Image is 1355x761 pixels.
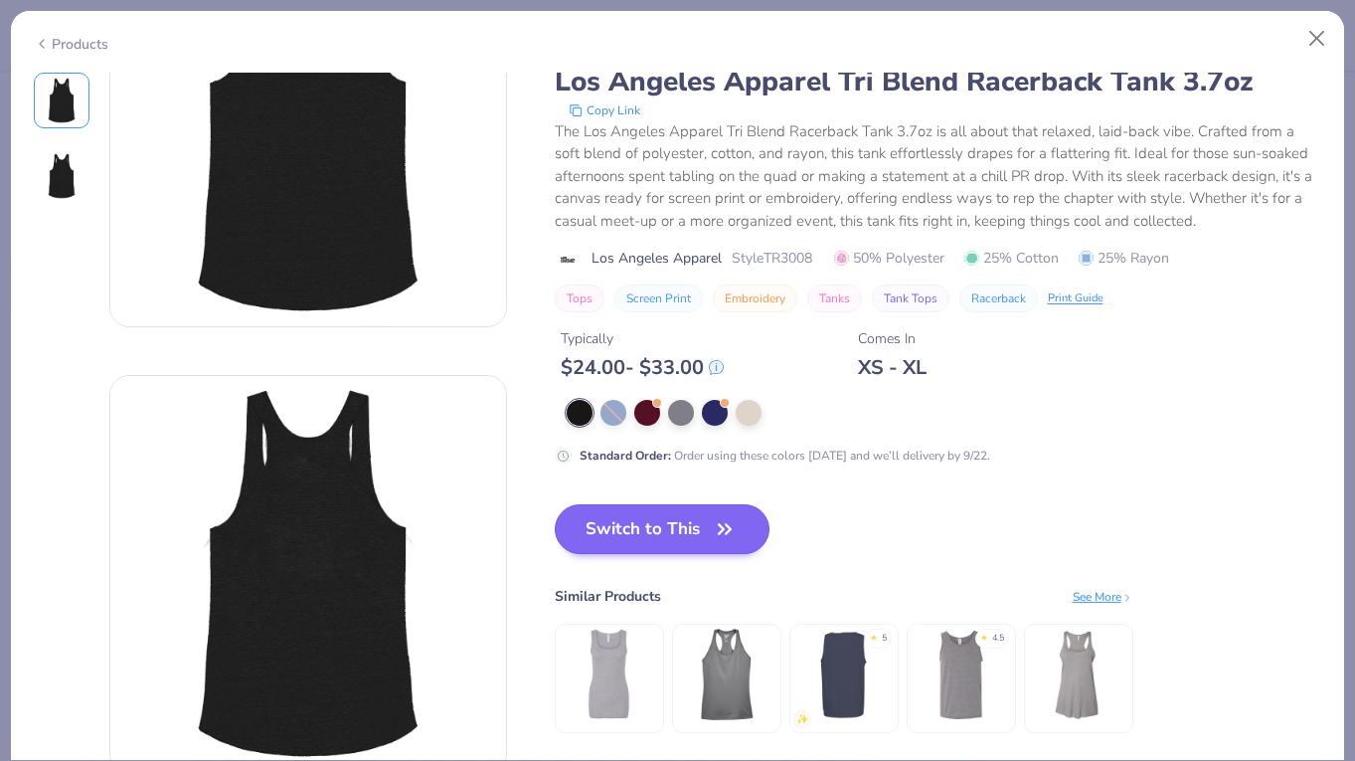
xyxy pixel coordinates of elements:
div: Comes In [858,328,927,349]
img: Gildan Adult Heavy Cotton 5.3 Oz. Tank [914,627,1008,721]
img: newest.gif [796,713,808,725]
div: See More [1073,587,1133,605]
span: Style TR3008 [732,248,812,269]
div: Typically [561,328,724,349]
button: Racerback [959,285,1038,312]
button: Switch to This [555,504,770,554]
img: Team 365 Ladies' Zone Performance Racerback Tank [679,627,773,721]
div: Products [34,34,108,55]
button: Close [1298,20,1336,58]
img: Bella + Canvas Ladies' Micro Ribbed Tank [562,627,656,721]
button: Screen Print [614,285,703,312]
img: Comfort Colors Adult Heavyweight RS Tank [796,627,891,721]
div: 5 [882,632,887,646]
div: $ 24.00 - $ 33.00 [561,355,724,380]
span: 25% Rayon [1079,248,1169,269]
div: XS - XL [858,355,927,380]
button: Tops [555,285,604,312]
div: ★ [980,632,988,640]
img: Front [38,77,85,124]
button: copy to clipboard [563,99,646,119]
div: Order using these colors [DATE] and we’ll delivery by 9/22. [580,446,990,464]
div: ★ [870,632,878,640]
div: Similar Products [555,586,661,607]
div: 4.5 [992,632,1004,646]
img: Bella + Canvas Women's Triblend Racerback Tank [1031,627,1125,721]
span: 50% Polyester [834,248,944,269]
strong: Standard Order : [580,447,671,463]
img: brand logo [555,251,582,267]
span: 25% Cotton [964,248,1059,269]
button: Embroidery [713,285,797,312]
button: Tank Tops [872,285,949,312]
span: Los Angeles Apparel [592,248,722,269]
button: Tanks [807,285,862,312]
div: Los Angeles Apparel Tri Blend Racerback Tank 3.7oz [555,62,1322,99]
div: The Los Angeles Apparel Tri Blend Racerback Tank 3.7oz is all about that relaxed, laid-back vibe.... [555,119,1322,232]
img: Back [38,152,85,200]
div: Print Guide [1048,289,1103,306]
